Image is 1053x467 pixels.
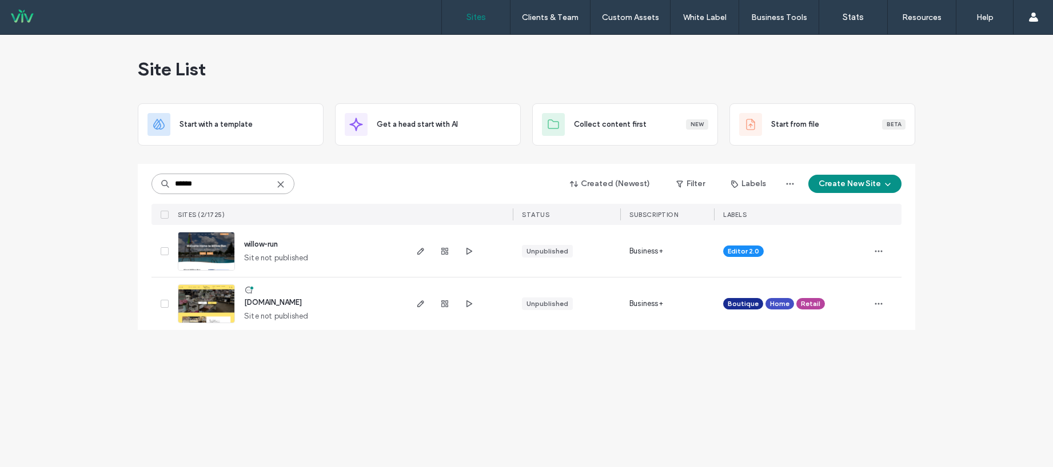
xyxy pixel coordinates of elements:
button: Created (Newest) [560,175,660,193]
span: Site List [138,58,206,80]
span: Site not published [244,311,309,322]
a: willow-run [244,240,278,248]
div: Unpublished [526,299,568,309]
span: Retail [801,299,820,309]
span: Start from file [771,119,819,130]
button: Filter [665,175,716,193]
span: STATUS [522,211,549,219]
span: Collect content first [574,119,647,130]
label: Business Tools [751,13,807,22]
div: Get a head start with AI [335,103,521,146]
span: SITES (2/1725) [178,211,225,219]
span: Help [26,8,50,18]
div: Unpublished [526,246,568,256]
div: Start from fileBeta [729,103,915,146]
span: Start with a template [180,119,253,130]
span: Site not published [244,252,309,264]
label: Stats [843,12,864,22]
button: Labels [721,175,776,193]
label: Resources [902,13,942,22]
span: Get a head start with AI [377,119,458,130]
span: Business+ [629,245,663,257]
div: New [686,119,708,130]
span: Business+ [629,298,663,309]
a: [DOMAIN_NAME] [244,298,302,307]
span: SUBSCRIPTION [629,211,678,219]
label: White Label [683,13,727,22]
span: Editor 2.0 [728,246,759,256]
button: Create New Site [808,175,902,193]
span: LABELS [723,211,747,219]
div: Start with a template [138,103,324,146]
span: Home [770,299,789,309]
div: Beta [882,119,906,130]
label: Custom Assets [602,13,659,22]
label: Sites [466,12,486,22]
span: Boutique [728,299,759,309]
label: Help [976,13,994,22]
label: Clients & Team [522,13,579,22]
div: Collect content firstNew [532,103,718,146]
